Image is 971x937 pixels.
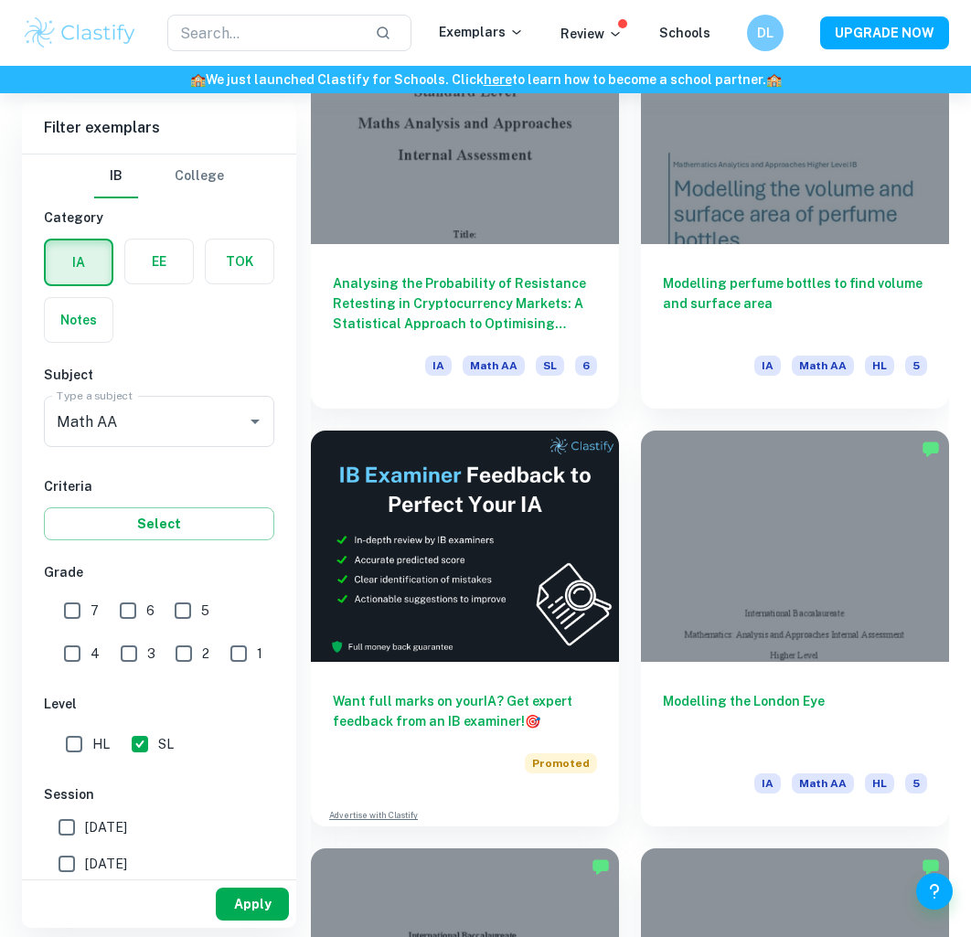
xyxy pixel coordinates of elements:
a: Schools [659,26,710,40]
span: Promoted [525,753,597,773]
h6: Modelling the London Eye [663,691,927,751]
span: [DATE] [85,817,127,837]
img: Thumbnail [311,431,619,662]
span: Math AA [792,356,854,376]
span: 4 [91,644,100,664]
button: EE [125,240,193,283]
h6: Category [44,208,274,228]
h6: Modelling perfume bottles to find volume and surface area [663,273,927,334]
h6: Want full marks on your IA ? Get expert feedback from an IB examiner! [333,691,597,731]
span: Math AA [463,356,525,376]
span: HL [865,356,894,376]
h6: Level [44,694,274,714]
span: 3 [147,644,155,664]
span: IA [425,356,452,376]
button: Notes [45,298,112,342]
span: Math AA [792,773,854,793]
a: Modelling the London EyeIAMath AAHL5 [641,431,949,826]
h6: Session [44,784,274,804]
button: Apply [216,888,289,921]
a: Want full marks on yourIA? Get expert feedback from an IB examiner!PromotedAdvertise with Clastify [311,431,619,826]
h6: Subject [44,365,274,385]
button: Open [242,409,268,434]
span: 7 [91,601,99,621]
div: Filter type choice [94,154,224,198]
img: Marked [922,440,940,458]
span: IA [754,773,781,793]
span: 🏫 [766,72,782,87]
img: Marked [592,857,610,876]
button: Select [44,507,274,540]
p: Exemplars [439,22,524,42]
span: 🏫 [190,72,206,87]
span: IA [754,356,781,376]
button: Help and Feedback [916,873,953,910]
button: UPGRADE NOW [820,16,949,49]
img: Clastify logo [22,15,138,51]
span: [DATE] [85,854,127,874]
input: Search... [167,15,360,51]
h6: Criteria [44,476,274,496]
span: 🎯 [525,714,540,729]
a: Advertise with Clastify [329,809,418,822]
button: IB [94,154,138,198]
span: 6 [575,356,597,376]
h6: Analysing the Probability of Resistance Retesting in Cryptocurrency Markets: A Statistical Approa... [333,273,597,334]
img: Marked [922,857,940,876]
h6: Grade [44,562,274,582]
span: 5 [905,773,927,793]
span: HL [865,773,894,793]
span: 1 [257,644,262,664]
a: here [484,72,512,87]
button: TOK [206,240,273,283]
span: SL [536,356,564,376]
span: 6 [146,601,155,621]
h6: DL [755,23,776,43]
button: College [175,154,224,198]
span: 5 [201,601,209,621]
span: SL [158,734,174,754]
span: 2 [202,644,209,664]
button: IA [46,240,112,284]
h6: We just launched Clastify for Schools. Click to learn how to become a school partner. [4,69,967,90]
h6: Filter exemplars [22,102,296,154]
a: Analysing the Probability of Resistance Retesting in Cryptocurrency Markets: A Statistical Approa... [311,13,619,409]
button: DL [747,15,784,51]
a: Modelling perfume bottles to find volume and surface areaIAMath AAHL5 [641,13,949,409]
span: 5 [905,356,927,376]
p: Review [560,24,623,44]
label: Type a subject [57,388,133,403]
span: HL [92,734,110,754]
